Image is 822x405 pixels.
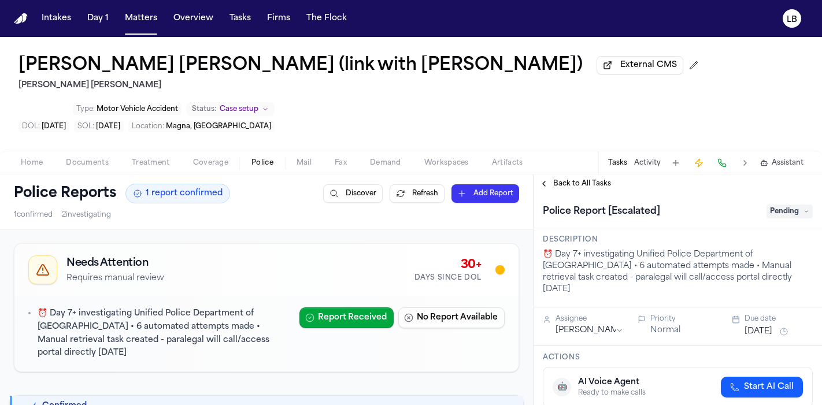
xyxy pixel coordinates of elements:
div: Ready to make calls [578,388,646,397]
button: Edit Type: Motor Vehicle Accident [73,103,182,115]
button: Refresh [390,184,445,203]
span: Pending [767,205,813,218]
div: AI Voice Agent [578,377,646,388]
button: The Flock [302,8,351,29]
button: Overview [169,8,218,29]
span: Case setup [220,105,258,114]
span: Fax [335,158,347,168]
button: Activity [634,158,661,168]
button: Back to All Tasks [534,179,617,188]
span: Motor Vehicle Accident [97,106,178,113]
span: Police [251,158,273,168]
button: Edit Location: Magna, UT [128,121,275,132]
button: Assistant [760,158,804,168]
span: Artifacts [492,158,523,168]
h1: Police Reports [14,184,116,203]
span: Status: [192,105,216,114]
button: Add Task [668,155,684,171]
h1: [PERSON_NAME] [PERSON_NAME] (link with [PERSON_NAME]) [18,55,583,76]
button: Change status from Case setup [186,102,275,116]
span: Coverage [193,158,228,168]
div: Assignee [556,314,624,324]
span: Demand [370,158,401,168]
button: External CMS [597,56,683,75]
text: LB [787,16,797,24]
button: No Report Available [398,307,505,328]
h2: Needs Attention [66,255,164,272]
a: Home [14,13,28,24]
span: DOL : [22,123,40,130]
img: Finch Logo [14,13,28,24]
button: Firms [262,8,295,29]
span: 1 report confirmed [146,188,223,199]
span: 2 investigating [62,210,111,220]
button: Day 1 [83,8,113,29]
button: Start AI Call [721,377,803,397]
h2: [PERSON_NAME] [PERSON_NAME] [18,79,703,92]
span: [DATE] [42,123,66,130]
button: Edit matter name [18,55,583,76]
span: Treatment [132,158,170,168]
span: Workspaces [424,158,469,168]
span: Back to All Tasks [553,179,611,188]
button: Edit SOL: 2029-07-16 [74,121,124,132]
span: Home [21,158,43,168]
button: [DATE] [745,326,772,337]
span: SOL : [77,123,94,130]
button: Normal [650,325,680,336]
span: Mail [297,158,312,168]
button: Matters [120,8,162,29]
span: Assistant [772,158,804,168]
button: Snooze task [777,325,791,339]
span: Location : [132,123,164,130]
div: Due date [745,314,813,324]
button: Edit DOL: 2025-07-16 [18,121,69,132]
button: Discover [323,184,383,203]
button: Create Immediate Task [691,155,707,171]
span: 🤖 [557,381,567,393]
div: Days Since DOL [414,273,482,283]
h1: Police Report [Escalated] [538,202,665,221]
h3: Actions [543,353,813,362]
p: ⏰ Day 7+ investigating Unified Police Department of [GEOGRAPHIC_DATA] • 6 automated attempts made... [38,307,290,360]
button: Tasks [225,8,256,29]
button: Add Report [451,184,519,203]
button: Make a Call [714,155,730,171]
h3: Description [543,235,813,244]
p: Requires manual review [66,273,164,284]
span: Start AI Call [744,381,794,393]
span: Type : [76,106,95,113]
div: 30+ [414,257,482,273]
button: Report Received [299,307,394,328]
button: Intakes [37,8,76,29]
span: Documents [66,158,109,168]
p: ⏰ Day 7+ investigating Unified Police Department of [GEOGRAPHIC_DATA] • 6 automated attempts made... [543,249,813,295]
span: External CMS [620,60,677,71]
span: Magna, [GEOGRAPHIC_DATA] [166,123,271,130]
span: [DATE] [96,123,120,130]
div: Priority [650,314,719,324]
span: 1 confirmed [14,210,53,220]
button: Tasks [608,158,627,168]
